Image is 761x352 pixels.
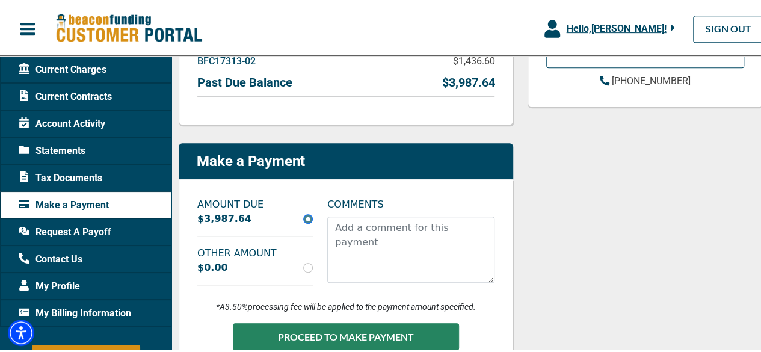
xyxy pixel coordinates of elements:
[197,52,256,67] p: BFC17313-02
[19,115,105,129] span: Account Activity
[19,142,85,156] span: Statements
[8,318,34,344] div: Accessibility Menu
[19,169,102,184] span: Tax Documents
[233,321,459,348] button: PROCEED TO MAKE PAYMENT
[19,223,111,238] span: Request A Payoff
[452,52,494,67] p: $1,436.60
[55,11,202,42] img: Beacon Funding Customer Portal Logo
[612,73,691,85] span: [PHONE_NUMBER]
[19,61,106,75] span: Current Charges
[190,244,320,259] label: OTHER AMOUNT
[197,259,228,273] label: $0.00
[197,151,305,168] p: Make a Payment
[19,277,80,292] span: My Profile
[19,304,131,319] span: My Billing Information
[600,72,691,87] a: [PHONE_NUMBER]
[19,250,82,265] span: Contact Us
[190,196,320,210] label: AMOUNT DUE
[216,300,476,310] i: *A 3.50% processing fee will be applied to the payment amount specified.
[197,210,251,224] label: $3,987.64
[19,88,112,102] span: Current Contracts
[566,21,666,32] span: Hello, [PERSON_NAME] !
[442,72,494,90] p: $3,987.64
[327,196,383,210] label: COMMENTS
[197,72,292,90] p: Past Due Balance
[19,196,109,211] span: Make a Payment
